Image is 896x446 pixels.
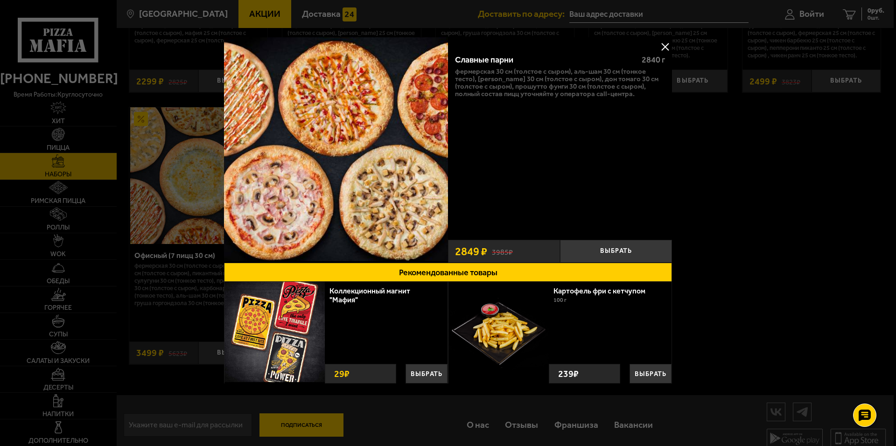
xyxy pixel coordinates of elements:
[406,364,448,383] button: Выбрать
[492,246,513,256] s: 3985 ₽
[455,246,487,257] span: 2849 ₽
[642,55,665,65] span: 2840 г
[553,297,567,303] span: 100 г
[224,37,448,263] a: Славные парни
[553,286,655,295] a: Картофель фри с кетчупом
[224,37,448,261] img: Славные парни
[329,286,410,304] a: Коллекционный магнит "Мафия"
[556,364,581,383] strong: 239 ₽
[630,364,672,383] button: Выбрать
[455,55,634,65] div: Славные парни
[560,240,672,263] button: Выбрать
[224,263,672,282] button: Рекомендованные товары
[332,364,352,383] strong: 29 ₽
[455,68,665,98] p: Фермерская 30 см (толстое с сыром), Аль-Шам 30 см (тонкое тесто), [PERSON_NAME] 30 см (толстое с ...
